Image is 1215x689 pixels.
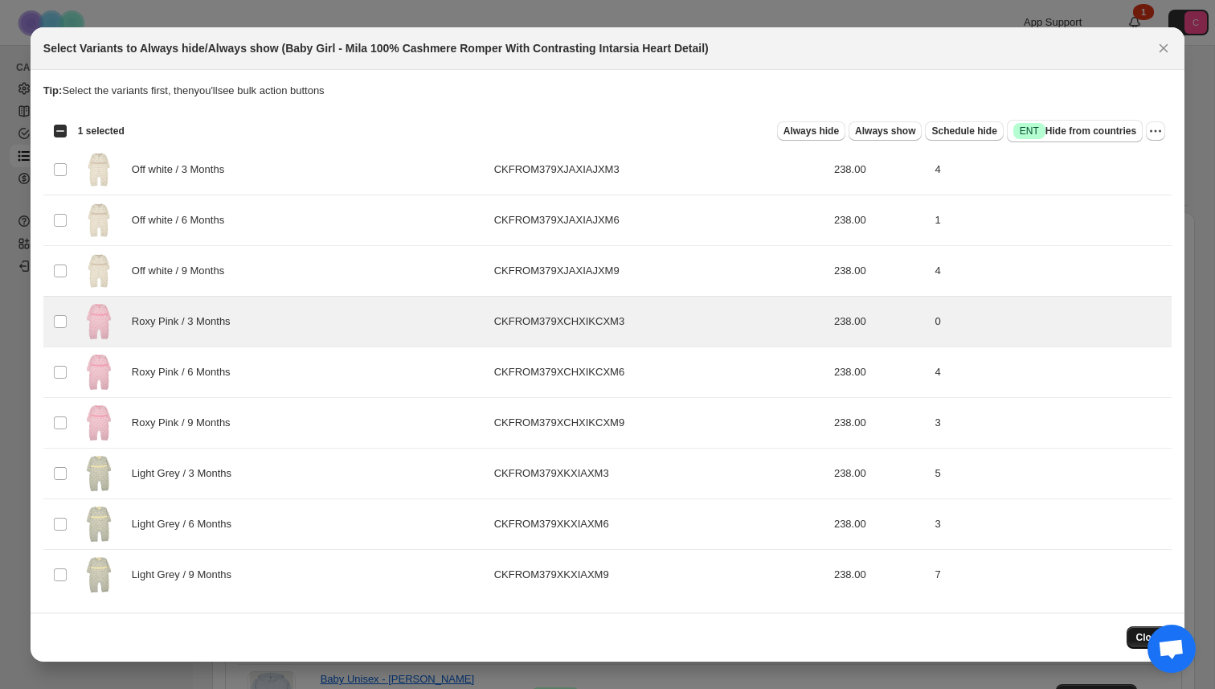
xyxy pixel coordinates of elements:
[43,83,1172,99] p: Select the variants first, then you'll see bulk action buttons
[829,347,931,398] td: 238.00
[930,550,1172,601] td: 7
[489,246,829,297] td: CKFROM379XJAXIAJXM9
[132,162,233,178] span: Off white / 3 Months
[783,125,839,137] span: Always hide
[79,453,119,494] img: 55.png
[132,263,233,279] span: Off white / 9 Months
[489,347,829,398] td: CKFROM379XCHXIKCXM6
[132,212,233,228] span: Off white / 6 Months
[132,567,240,583] span: Light Grey / 9 Months
[829,449,931,499] td: 238.00
[79,251,119,291] img: Untitleddesign_3_8d99c9d9-7130-4772-b915-9466b98fc11a.png
[79,403,119,443] img: 52.png
[489,449,829,499] td: CKFROM379XKXIAXM3
[930,195,1172,246] td: 1
[79,504,119,544] img: 55.png
[1007,120,1143,142] button: SuccessENTHide from countries
[43,84,63,96] strong: Tip:
[930,145,1172,195] td: 4
[1136,631,1163,644] span: Close
[79,150,119,190] img: Untitleddesign_3_8d99c9d9-7130-4772-b915-9466b98fc11a.png
[132,314,239,330] span: Roxy Pink / 3 Months
[1146,121,1165,141] button: More actions
[930,347,1172,398] td: 4
[1013,123,1136,139] span: Hide from countries
[489,195,829,246] td: CKFROM379XJAXIAJXM6
[829,550,931,601] td: 238.00
[930,499,1172,550] td: 3
[829,499,931,550] td: 238.00
[1127,626,1172,649] button: Close
[132,364,239,380] span: Roxy Pink / 6 Months
[777,121,845,141] button: Always hide
[849,121,922,141] button: Always show
[1147,625,1196,673] a: Open chat
[930,297,1172,347] td: 0
[855,125,915,137] span: Always show
[79,555,119,595] img: 55.png
[1152,37,1175,59] button: Close
[1020,125,1039,137] span: ENT
[489,398,829,449] td: CKFROM379XCHXIKCXM9
[132,415,239,431] span: Roxy Pink / 9 Months
[78,125,125,137] span: 1 selected
[931,125,996,137] span: Schedule hide
[132,516,240,532] span: Light Grey / 6 Months
[829,246,931,297] td: 238.00
[930,246,1172,297] td: 4
[829,297,931,347] td: 238.00
[930,398,1172,449] td: 3
[489,297,829,347] td: CKFROM379XCHXIKCXM3
[132,465,240,482] span: Light Grey / 3 Months
[489,550,829,601] td: CKFROM379XKXIAXM9
[930,449,1172,499] td: 5
[829,398,931,449] td: 238.00
[829,195,931,246] td: 238.00
[489,499,829,550] td: CKFROM379XKXIAXM6
[79,352,119,392] img: 52.png
[79,301,119,342] img: 52.png
[925,121,1003,141] button: Schedule hide
[829,145,931,195] td: 238.00
[43,40,709,56] h2: Select Variants to Always hide/Always show (Baby Girl - Mila 100% Cashmere Romper With Contrastin...
[489,145,829,195] td: CKFROM379XJAXIAJXM3
[79,200,119,240] img: Untitleddesign_3_8d99c9d9-7130-4772-b915-9466b98fc11a.png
